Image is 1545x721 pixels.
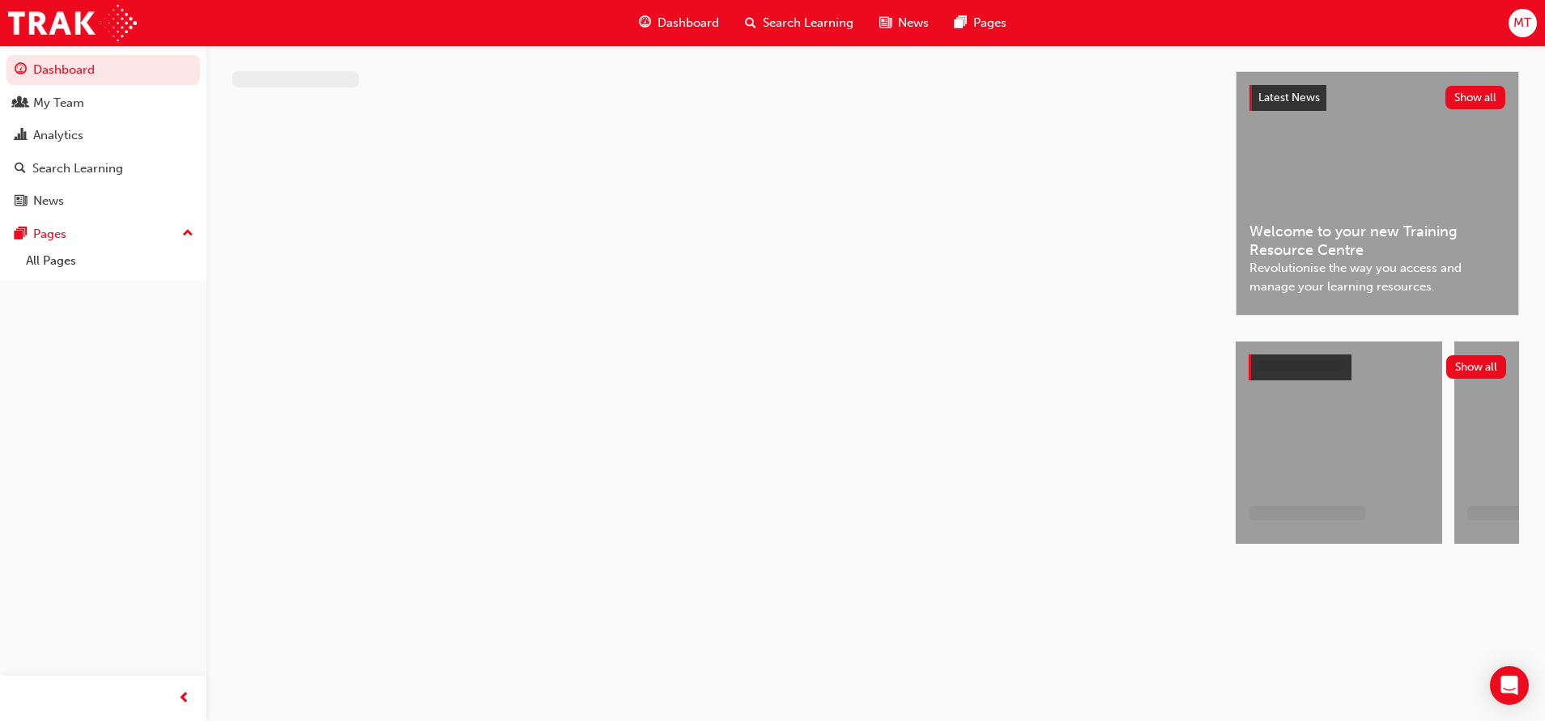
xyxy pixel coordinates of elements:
[1509,9,1537,37] button: MT
[6,55,200,85] a: Dashboard
[732,6,866,40] a: search-iconSearch Learning
[19,248,200,274] a: All Pages
[1513,14,1531,32] span: MT
[1249,354,1506,380] a: Show all
[32,159,123,178] div: Search Learning
[33,225,66,244] div: Pages
[1249,259,1505,295] span: Revolutionise the way you access and manage your learning resources.
[1249,85,1505,111] a: Latest NewsShow all
[33,94,84,112] div: My Team
[15,227,27,242] span: pages-icon
[973,14,1007,32] span: Pages
[1490,666,1529,705] div: Open Intercom Messenger
[182,223,194,244] span: up-icon
[1249,223,1505,259] span: Welcome to your new Training Resource Centre
[1446,355,1507,379] button: Show all
[15,194,27,209] span: news-icon
[33,126,83,145] div: Analytics
[6,219,200,249] button: Pages
[898,14,929,32] span: News
[942,6,1019,40] a: pages-iconPages
[33,192,64,210] div: News
[6,121,200,151] a: Analytics
[6,154,200,184] a: Search Learning
[879,13,892,33] span: news-icon
[1236,71,1519,316] a: Latest NewsShow allWelcome to your new Training Resource CentreRevolutionise the way you access a...
[15,96,27,111] span: people-icon
[1445,86,1506,109] button: Show all
[6,186,200,216] a: News
[15,162,26,176] span: search-icon
[866,6,942,40] a: news-iconNews
[15,129,27,143] span: chart-icon
[626,6,732,40] a: guage-iconDashboard
[1258,91,1320,104] span: Latest News
[745,13,756,33] span: search-icon
[6,88,200,118] a: My Team
[8,5,137,41] img: Trak
[658,14,719,32] span: Dashboard
[178,689,190,709] span: prev-icon
[763,14,853,32] span: Search Learning
[15,63,27,78] span: guage-icon
[6,52,200,219] button: DashboardMy TeamAnalyticsSearch LearningNews
[955,13,967,33] span: pages-icon
[639,13,651,33] span: guage-icon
